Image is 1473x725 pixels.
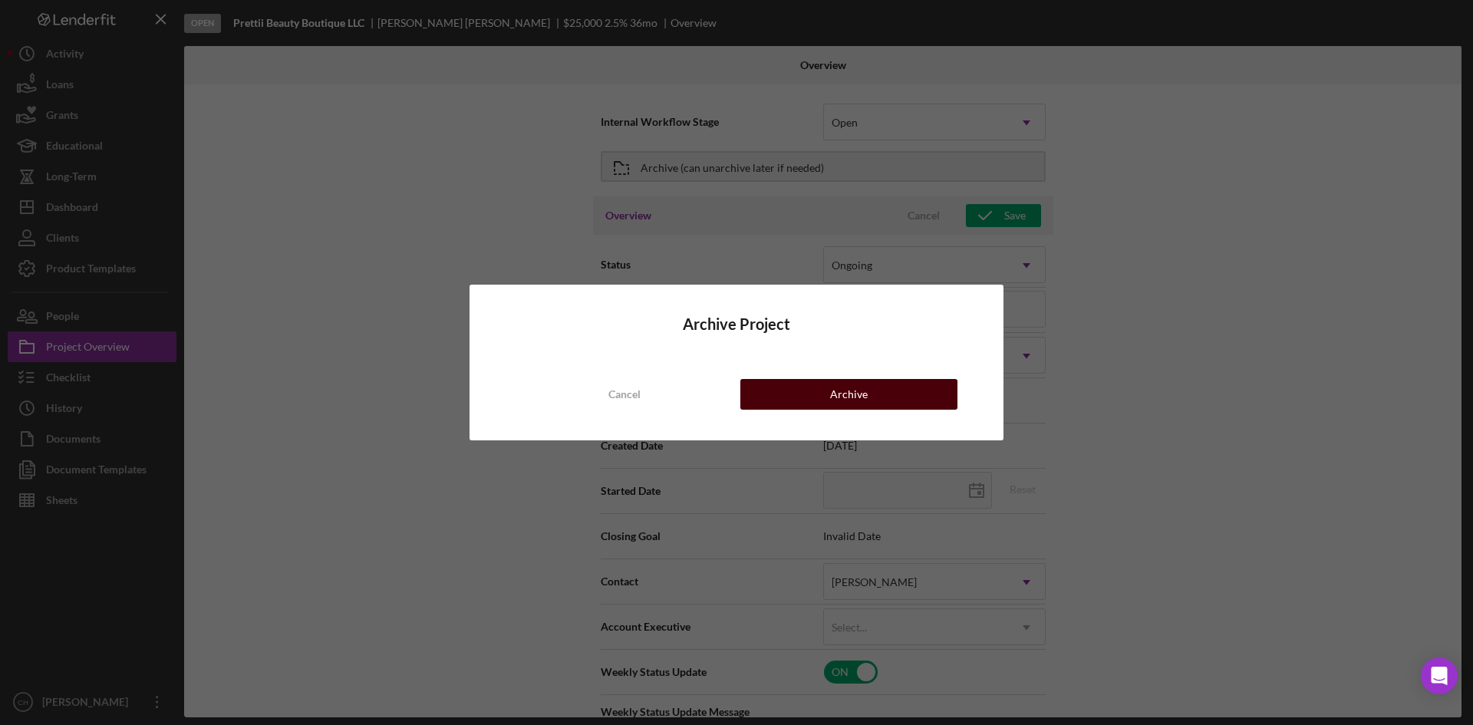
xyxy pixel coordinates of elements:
button: Cancel [516,379,733,410]
div: Cancel [608,379,641,410]
div: Open Intercom Messenger [1421,657,1458,694]
div: Archive [830,379,868,410]
h4: Archive Project [516,315,957,333]
button: Archive [740,379,957,410]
